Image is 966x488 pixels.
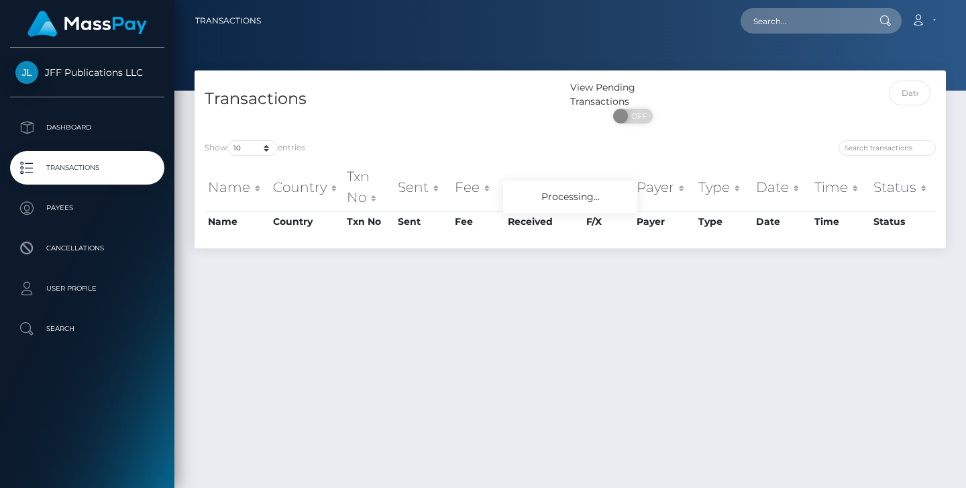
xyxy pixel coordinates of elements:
span: JFF Publications LLC [10,66,164,79]
img: JFF Publications LLC [15,61,38,84]
a: Transactions [195,7,261,35]
p: User Profile [15,279,159,299]
input: Search... [741,8,867,34]
th: Time [811,163,870,211]
div: View Pending Transactions [570,81,696,109]
a: User Profile [10,272,164,305]
h4: Transactions [205,87,560,111]
th: Payer [633,163,695,211]
th: Txn No [343,163,394,211]
img: MassPay Logo [28,11,147,37]
span: OFF [621,109,654,124]
th: Date [753,211,811,232]
th: Name [205,163,270,211]
th: Time [811,211,870,232]
th: Date [753,163,811,211]
p: Cancellations [15,238,159,258]
p: Search [15,319,159,339]
th: Type [695,163,753,211]
p: Transactions [15,158,159,178]
th: F/X [583,211,633,232]
a: Cancellations [10,232,164,265]
a: Payees [10,191,164,225]
th: Country [270,163,343,211]
a: Dashboard [10,111,164,144]
p: Payees [15,198,159,218]
th: Status [870,163,936,211]
th: Name [205,211,270,232]
th: Status [870,211,936,232]
p: Dashboard [15,117,159,138]
th: Txn No [343,211,394,232]
th: Type [695,211,753,232]
th: Received [504,211,583,232]
input: Date filter [889,81,931,105]
th: Country [270,211,343,232]
input: Search transactions [839,140,936,156]
th: Fee [451,211,504,232]
th: Sent [394,211,451,232]
label: Show entries [205,140,305,156]
a: Transactions [10,151,164,185]
th: F/X [583,163,633,211]
th: Fee [451,163,504,211]
th: Sent [394,163,451,211]
a: Search [10,312,164,346]
th: Received [504,163,583,211]
div: Processing... [503,181,637,213]
th: Payer [633,211,695,232]
select: Showentries [227,140,278,156]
